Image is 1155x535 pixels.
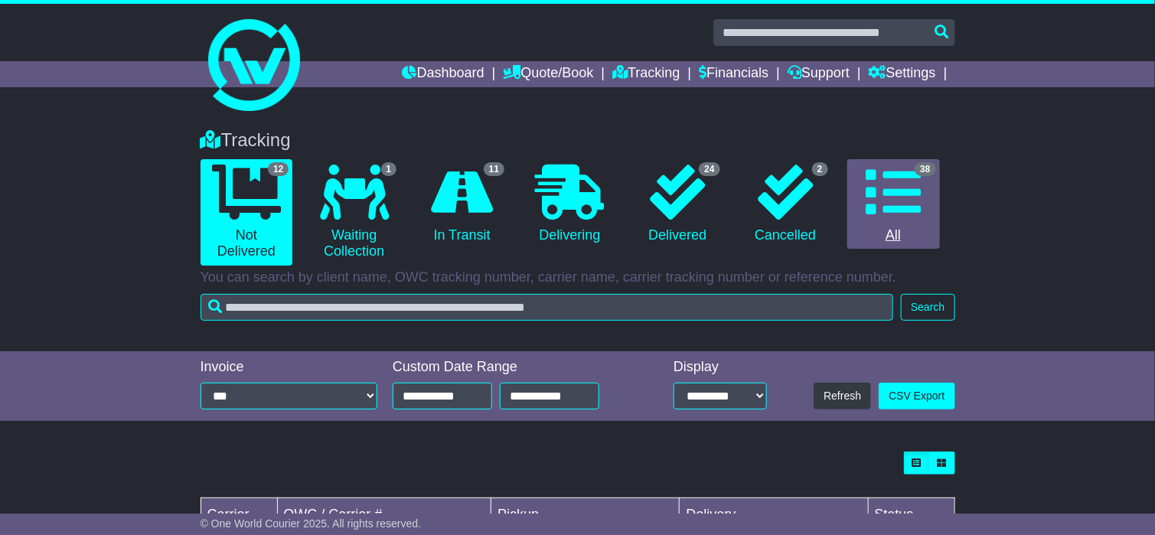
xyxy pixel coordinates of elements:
[308,159,400,266] a: 1 Waiting Collection
[612,61,680,87] a: Tracking
[193,129,963,152] div: Tracking
[680,498,868,532] td: Delivery
[699,162,719,176] span: 24
[524,159,616,250] a: Delivering
[484,162,504,176] span: 11
[201,517,422,530] span: © One World Courier 2025. All rights reserved.
[201,498,277,532] td: Carrier
[393,359,634,376] div: Custom Date Range
[847,159,940,250] a: 38 All
[503,61,593,87] a: Quote/Book
[812,162,828,176] span: 2
[869,61,936,87] a: Settings
[631,159,724,250] a: 24 Delivered
[868,498,954,532] td: Status
[201,269,955,286] p: You can search by client name, OWC tracking number, carrier name, carrier tracking number or refe...
[201,159,293,266] a: 12 Not Delivered
[381,162,397,176] span: 1
[416,159,508,250] a: 11 In Transit
[268,162,289,176] span: 12
[915,162,935,176] span: 38
[879,383,954,409] a: CSV Export
[901,294,954,321] button: Search
[674,359,767,376] div: Display
[201,359,378,376] div: Invoice
[699,61,768,87] a: Financials
[814,383,871,409] button: Refresh
[739,159,832,250] a: 2 Cancelled
[491,498,680,532] td: Pickup
[403,61,485,87] a: Dashboard
[788,61,850,87] a: Support
[277,498,491,532] td: OWC / Carrier #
